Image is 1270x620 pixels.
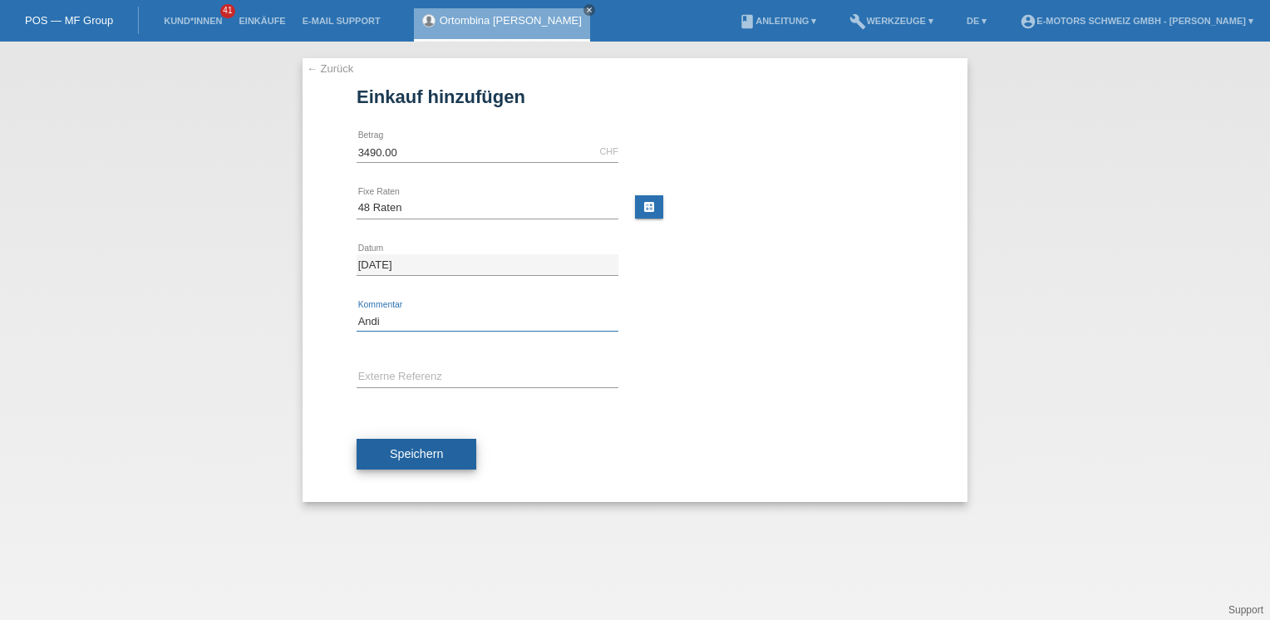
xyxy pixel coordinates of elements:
[642,200,656,214] i: calculate
[599,146,618,156] div: CHF
[357,86,913,107] h1: Einkauf hinzufügen
[635,195,663,219] a: calculate
[390,447,443,460] span: Speichern
[307,62,353,75] a: ← Zurück
[841,16,942,26] a: buildWerkzeuge ▾
[583,4,595,16] a: close
[731,16,825,26] a: bookAnleitung ▾
[25,14,113,27] a: POS — MF Group
[1012,16,1262,26] a: account_circleE-Motors Schweiz GmbH - [PERSON_NAME] ▾
[1020,13,1036,30] i: account_circle
[230,16,293,26] a: Einkäufe
[220,4,235,18] span: 41
[739,13,756,30] i: book
[357,439,476,470] button: Speichern
[294,16,389,26] a: E-Mail Support
[440,14,582,27] a: Ortombina [PERSON_NAME]
[155,16,230,26] a: Kund*innen
[1228,604,1263,616] a: Support
[958,16,995,26] a: DE ▾
[849,13,866,30] i: build
[585,6,593,14] i: close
